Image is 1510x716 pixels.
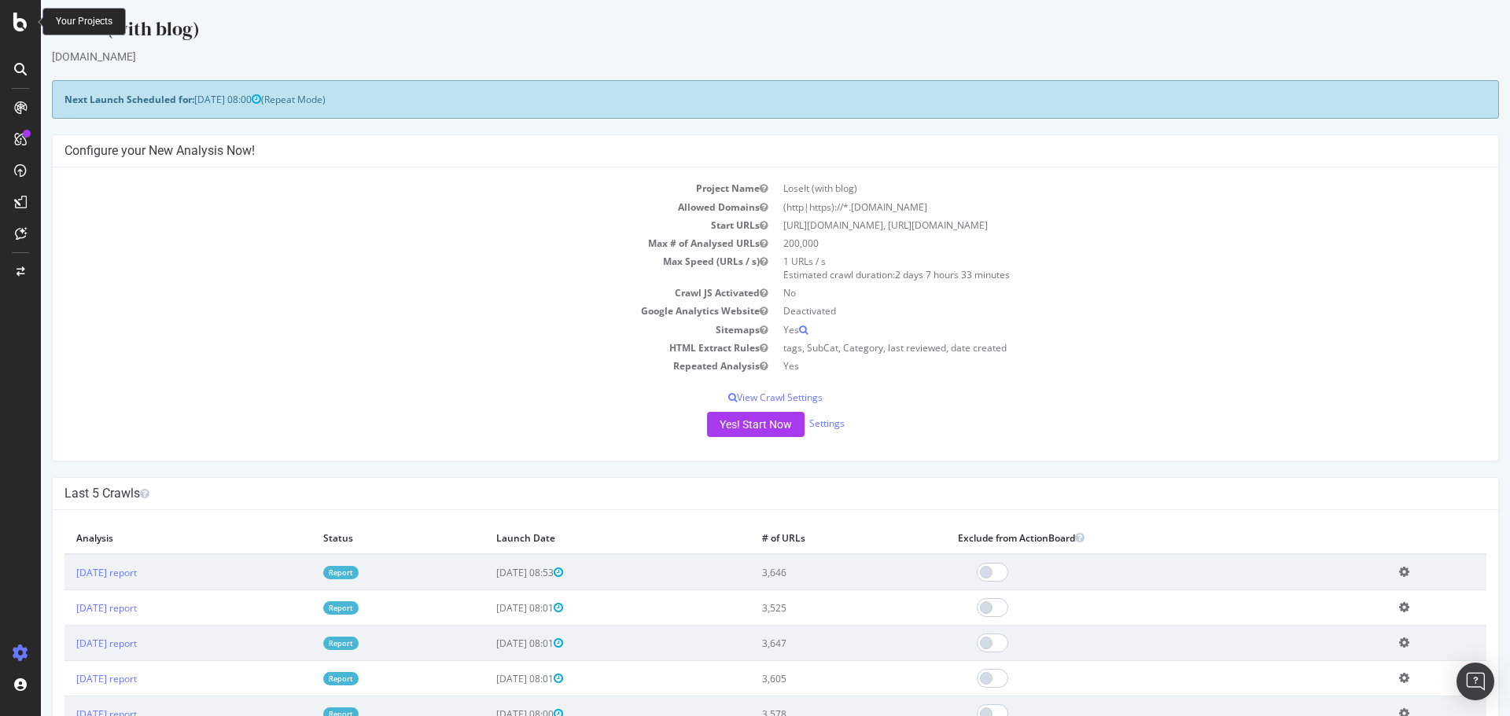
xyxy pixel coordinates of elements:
td: 3,525 [709,590,905,626]
span: [DATE] 08:01 [455,601,522,615]
a: Report [282,637,318,650]
th: Launch Date [444,522,709,554]
h4: Configure your New Analysis Now! [24,143,1446,159]
span: [DATE] 08:01 [455,637,522,650]
td: No [735,284,1446,302]
div: LoseIt (with blog) [11,16,1458,49]
button: Yes! Start Now [666,412,764,437]
a: [DATE] report [35,672,96,685]
td: LoseIt (with blog) [735,179,1446,197]
a: Report [282,672,318,685]
td: tags, SubCat, Category, last reviewed, date created [735,339,1446,357]
td: Crawl JS Activated [24,284,735,302]
td: Yes [735,321,1446,339]
td: Max # of Analysed URLs [24,234,735,252]
strong: Next Launch Scheduled for: [24,93,153,106]
td: Repeated Analysis [24,357,735,375]
td: Allowed Domains [24,198,735,216]
p: View Crawl Settings [24,391,1446,404]
td: Max Speed (URLs / s) [24,252,735,284]
td: (http|https)://*.[DOMAIN_NAME] [735,198,1446,216]
td: 3,647 [709,626,905,661]
td: Yes [735,357,1446,375]
span: [DATE] 08:00 [153,93,220,106]
td: Sitemaps [24,321,735,339]
th: Exclude from ActionBoard [905,522,1346,554]
span: [DATE] 08:01 [455,672,522,685]
td: Google Analytics Website [24,302,735,320]
a: [DATE] report [35,637,96,650]
th: Status [271,522,444,554]
a: Report [282,601,318,615]
th: # of URLs [709,522,905,554]
td: HTML Extract Rules [24,339,735,357]
div: (Repeat Mode) [11,80,1458,119]
div: [DOMAIN_NAME] [11,49,1458,64]
span: [DATE] 08:53 [455,566,522,579]
div: Open Intercom Messenger [1457,663,1494,700]
span: 2 days 7 hours 33 minutes [854,268,969,281]
a: [DATE] report [35,601,96,615]
td: [URL][DOMAIN_NAME], [URL][DOMAIN_NAME] [735,216,1446,234]
a: [DATE] report [35,566,96,579]
td: 3,605 [709,661,905,696]
h4: Last 5 Crawls [24,486,1446,501]
a: Settings [768,417,804,430]
td: 3,646 [709,554,905,590]
td: 200,000 [735,234,1446,252]
div: Your Projects [56,15,112,28]
a: Report [282,566,318,579]
td: Start URLs [24,216,735,234]
td: Deactivated [735,302,1446,320]
td: 1 URLs / s Estimated crawl duration: [735,252,1446,284]
td: Project Name [24,179,735,197]
th: Analysis [24,522,271,554]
